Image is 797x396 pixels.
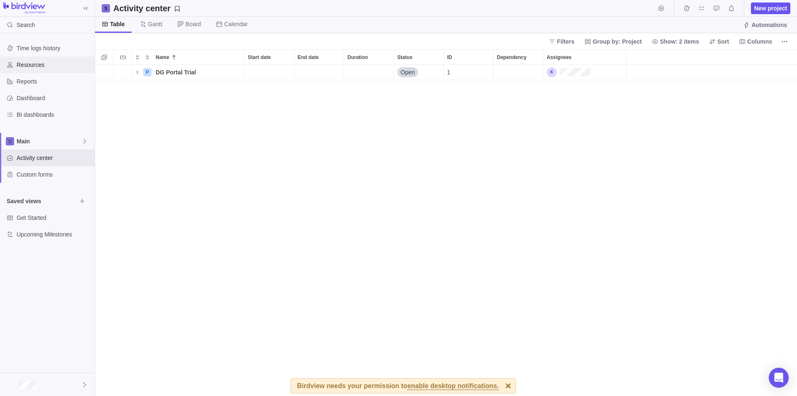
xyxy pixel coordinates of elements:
[394,65,444,80] div: Status
[17,154,91,162] span: Activity center
[294,50,344,64] div: End date
[444,65,494,80] div: ID
[706,36,732,47] span: Sort
[769,368,789,388] div: Open Intercom Messenger
[497,53,526,61] span: Dependency
[655,2,667,14] span: Start timer
[110,2,184,14] span: Save your current layout and filters as a View
[547,53,572,61] span: Assignees
[152,65,244,80] div: DG Portal Trial
[494,50,543,64] div: Dependency
[751,21,787,29] span: Automations
[717,37,729,46] span: Sort
[17,230,91,239] span: Upcoming Milestones
[114,65,132,80] div: Trouble indication
[447,53,452,61] span: ID
[545,36,578,47] span: Filters
[17,94,91,102] span: Dashboard
[751,2,790,14] span: New project
[711,6,722,13] a: Approval requests
[294,65,344,80] div: End date
[344,50,394,64] div: Duration
[110,20,125,28] span: Table
[76,195,88,207] span: Browse views
[113,2,171,14] h2: Activity center
[696,2,707,14] span: My assignments
[407,383,499,390] span: enable desktop notifications.
[401,68,415,76] span: Open
[148,20,162,28] span: Gantt
[132,65,244,80] div: Name
[297,379,499,393] div: Birdview needs your permission to
[5,380,15,390] div: Basitali
[98,52,110,63] span: Selection mode
[736,36,775,47] span: Columns
[447,68,450,76] span: 1
[186,20,201,28] span: Board
[754,4,787,12] span: New project
[593,37,642,46] span: Group by: Project
[17,77,91,86] span: Reports
[681,2,692,14] span: Time logs
[17,214,91,222] span: Get Started
[156,68,196,76] span: DG Portal Trial
[547,67,557,77] div: Khushbakht
[244,65,294,80] div: Start date
[17,111,91,119] span: BI dashboards
[17,170,91,179] span: Custom forms
[681,6,692,13] a: Time logs
[747,37,772,46] span: Columns
[394,65,443,80] div: Open
[394,50,443,64] div: Status
[779,36,790,47] span: More actions
[142,52,152,63] span: Collapse
[143,68,152,76] div: P
[543,50,626,64] div: Assignees
[17,21,35,29] span: Search
[344,65,394,80] div: Duration
[224,20,248,28] span: Calendar
[3,2,45,14] img: logo
[244,50,294,64] div: Start date
[152,50,244,64] div: Name
[543,65,626,80] div: Assignees
[726,6,737,13] a: Notifications
[156,53,169,61] span: Name
[581,36,645,47] span: Group by: Project
[696,6,707,13] a: My assignments
[132,52,142,63] span: Expand
[726,2,737,14] span: Notifications
[444,65,493,80] div: 1
[740,19,790,31] span: Automations
[557,37,575,46] span: Filters
[17,61,91,69] span: Resources
[711,2,722,14] span: Approval requests
[17,137,81,145] span: Main
[660,37,699,46] span: Show: 2 items
[248,53,271,61] span: Start date
[444,50,493,64] div: ID
[347,53,368,61] span: Duration
[7,197,76,205] span: Saved views
[648,36,702,47] span: Show: 2 items
[95,65,797,396] div: grid
[298,53,319,61] span: End date
[17,44,91,52] span: Time logs history
[494,65,543,80] div: Dependency
[397,53,413,61] span: Status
